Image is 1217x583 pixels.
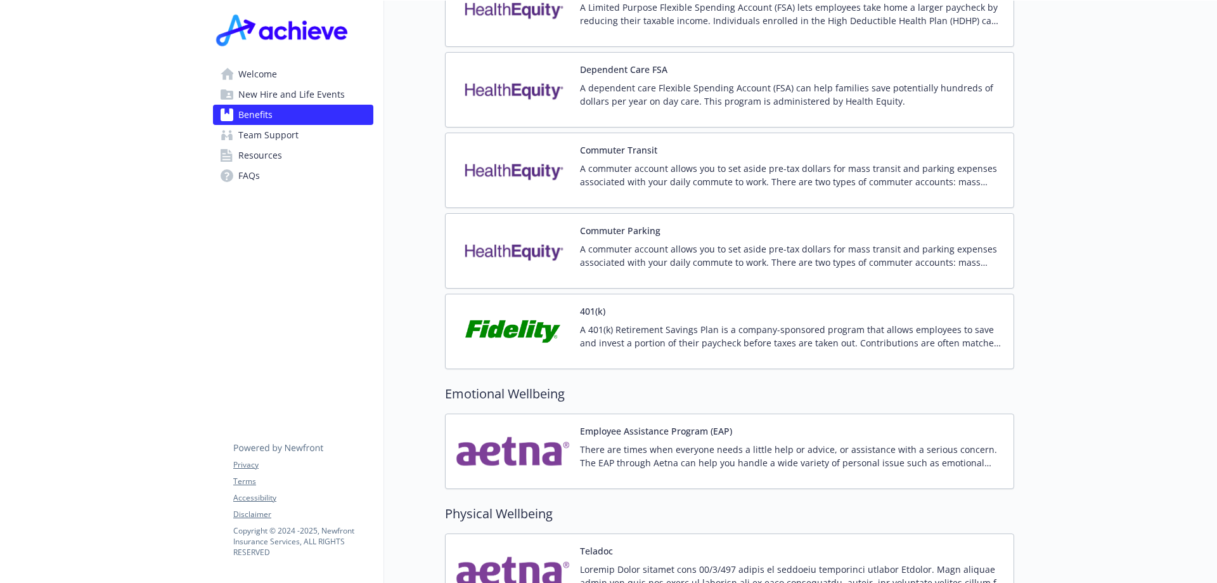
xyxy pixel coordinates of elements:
[580,242,1003,269] p: A commuter account allows you to set aside pre-tax dollars for mass transit and parking expenses ...
[238,84,345,105] span: New Hire and Life Events
[456,424,570,478] img: Aetna Inc carrier logo
[580,443,1003,469] p: There are times when everyone needs a little help or advice, or assistance with a serious concern...
[233,476,373,487] a: Terms
[213,166,373,186] a: FAQs
[238,64,277,84] span: Welcome
[213,145,373,166] a: Resources
[213,125,373,145] a: Team Support
[580,544,613,558] button: Teladoc
[233,525,373,558] p: Copyright © 2024 - 2025 , Newfront Insurance Services, ALL RIGHTS RESERVED
[456,305,570,358] img: Fidelity Investments carrier logo
[213,84,373,105] a: New Hire and Life Events
[580,1,1003,27] p: A Limited Purpose Flexible Spending Account (FSA) lets employees take home a larger paycheck by r...
[580,305,605,318] button: 401(k)
[238,105,273,125] span: Benefits
[238,166,260,186] span: FAQs
[580,424,732,438] button: Employee Assistance Program (EAP)
[238,145,282,166] span: Resources
[580,63,667,76] button: Dependent Care FSA
[233,509,373,520] a: Disclaimer
[580,323,1003,350] p: A 401(k) Retirement Savings Plan is a company-sponsored program that allows employees to save and...
[233,459,373,471] a: Privacy
[456,143,570,197] img: Health Equity carrier logo
[445,384,1014,403] h2: Emotional Wellbeing
[580,143,657,157] button: Commuter Transit
[233,492,373,504] a: Accessibility
[213,64,373,84] a: Welcome
[580,81,1003,108] p: A dependent care Flexible Spending Account (FSA) can help families save potentially hundreds of d...
[445,504,1014,523] h2: Physical Wellbeing
[580,162,1003,188] p: A commuter account allows you to set aside pre-tax dollars for mass transit and parking expenses ...
[213,105,373,125] a: Benefits
[456,63,570,117] img: Health Equity carrier logo
[238,125,299,145] span: Team Support
[456,224,570,278] img: Health Equity carrier logo
[580,224,660,237] button: Commuter Parking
